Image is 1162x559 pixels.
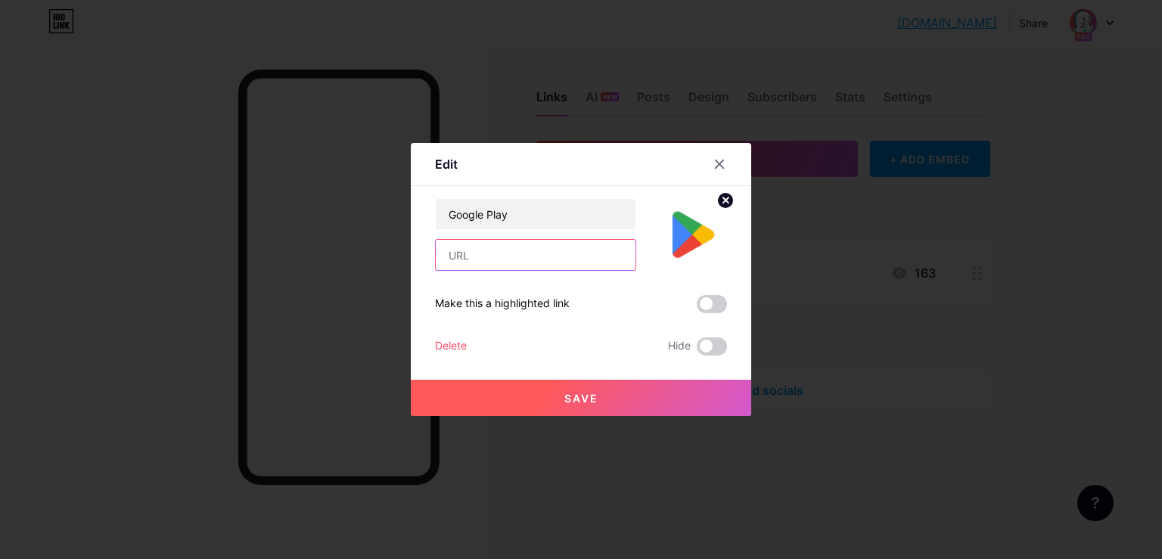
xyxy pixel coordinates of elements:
div: Edit [435,155,458,173]
input: URL [436,240,635,270]
div: Make this a highlighted link [435,295,570,313]
div: Delete [435,337,467,356]
span: Hide [668,337,691,356]
span: Save [564,392,598,405]
input: Title [436,199,635,229]
img: link_thumbnail [654,198,727,271]
button: Save [411,380,751,416]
